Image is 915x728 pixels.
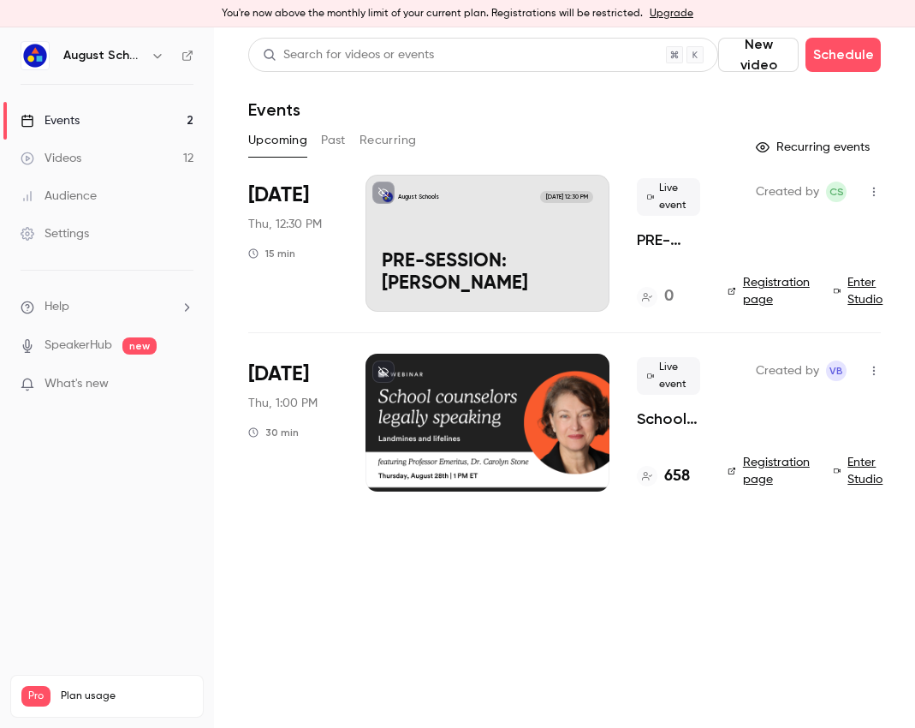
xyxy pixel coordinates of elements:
a: Enter Studio [834,454,888,488]
a: School Counselors Legally Speaking: Landmines and Lifelines [637,409,700,429]
span: What's new [45,375,109,393]
a: 0 [637,285,674,308]
span: Created by [756,361,819,381]
div: Settings [21,225,89,242]
p: PRE-SESSION: [PERSON_NAME] [382,251,593,295]
span: Plan usage [61,689,193,703]
span: new [122,337,157,355]
span: [DATE] 12:30 PM [540,191,592,203]
a: PRE-SESSION: [PERSON_NAME] [637,230,700,250]
div: Events [21,112,80,129]
span: Help [45,298,69,316]
h6: August Schools [63,47,144,64]
li: help-dropdown-opener [21,298,193,316]
h4: 0 [664,285,674,308]
span: Live event [637,178,700,216]
a: 658 [637,465,690,488]
a: Upgrade [650,7,693,21]
a: Registration page [728,274,813,308]
button: New video [718,38,799,72]
a: Enter Studio [834,274,888,308]
div: 15 min [248,247,295,260]
a: Registration page [728,454,813,488]
span: Pro [21,686,51,707]
h4: 658 [664,465,690,488]
span: Created by [756,182,819,202]
span: [DATE] [248,182,309,209]
span: Chloe Squitiero [826,182,847,202]
p: August Schools [398,193,439,201]
div: 30 min [248,426,299,439]
span: [DATE] [248,361,309,388]
img: August Schools [21,42,49,69]
iframe: Noticeable Trigger [173,377,193,392]
button: Past [321,127,346,154]
div: Audience [21,188,97,205]
span: Thu, 1:00 PM [248,395,318,412]
span: Victoria Bush [826,361,847,381]
span: Thu, 12:30 PM [248,216,322,233]
div: Aug 28 Thu, 10:00 AM (America/Los Angeles) [248,354,338,491]
button: Schedule [805,38,881,72]
div: Videos [21,150,81,167]
span: CS [829,182,844,202]
a: PRE-SESSION: Dr. StoneAugust Schools[DATE] 12:30 PMPRE-SESSION: [PERSON_NAME] [365,175,609,312]
button: Upcoming [248,127,307,154]
h1: Events [248,99,300,120]
button: Recurring events [748,134,881,161]
span: VB [829,361,843,381]
a: SpeakerHub [45,337,112,355]
button: Recurring [359,127,417,154]
div: Search for videos or events [263,46,434,64]
div: Aug 28 Thu, 12:30 PM (America/New York) [248,175,338,312]
span: Live event [637,357,700,395]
